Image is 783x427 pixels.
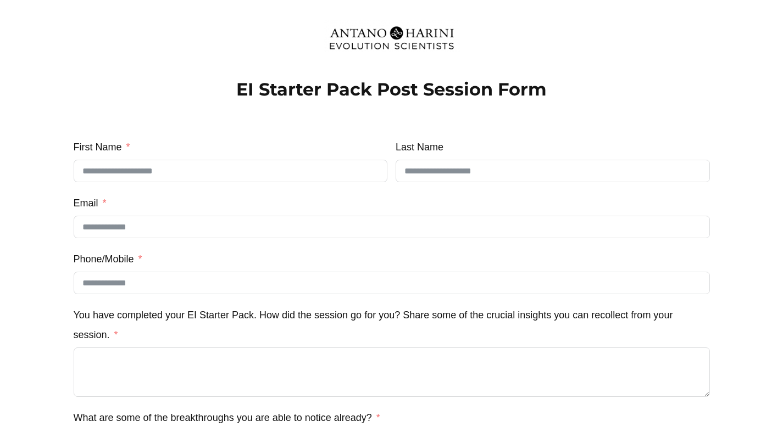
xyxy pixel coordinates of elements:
textarea: You have completed your EI Starter Pack. How did the session go for you? Share some of the crucia... [74,347,710,397]
img: Evolution-Scientist (2) [324,19,460,57]
strong: EI Starter Pack Post Session Form [236,78,547,100]
label: Phone/Mobile [74,249,142,269]
label: You have completed your EI Starter Pack. How did the session go for you? Share some of the crucia... [74,305,710,345]
input: Email [74,216,710,238]
label: Email [74,193,107,213]
label: Last Name [396,137,443,157]
input: Phone/Mobile [74,272,710,294]
label: First Name [74,137,130,157]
